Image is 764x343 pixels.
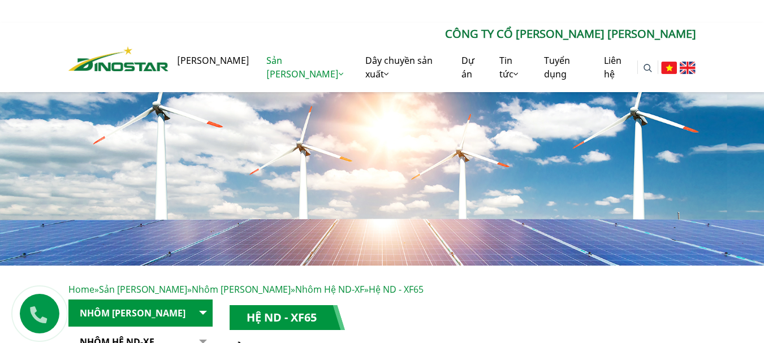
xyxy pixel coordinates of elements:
[536,42,595,92] a: Tuyển dụng
[357,42,454,92] a: Dây chuyền sản xuất
[68,299,213,327] a: Nhôm [PERSON_NAME]
[295,283,364,296] a: Nhôm Hệ ND-XF
[68,46,169,72] img: Nhôm Dinostar
[169,42,258,79] a: [PERSON_NAME]
[169,25,696,42] p: CÔNG TY CỔ [PERSON_NAME] [PERSON_NAME]
[230,305,345,330] h1: Hệ ND - XF65
[453,42,491,92] a: Dự án
[68,283,424,296] span: » » » »
[491,42,536,92] a: Tin tức
[644,64,652,72] img: search
[99,283,187,296] a: Sản [PERSON_NAME]
[369,283,424,296] span: Hệ ND - XF65
[661,62,677,74] img: Tiếng Việt
[192,283,291,296] a: Nhôm [PERSON_NAME]
[595,42,637,92] a: Liên hệ
[258,42,356,92] a: Sản [PERSON_NAME]
[68,283,94,296] a: Home
[680,62,696,74] img: English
